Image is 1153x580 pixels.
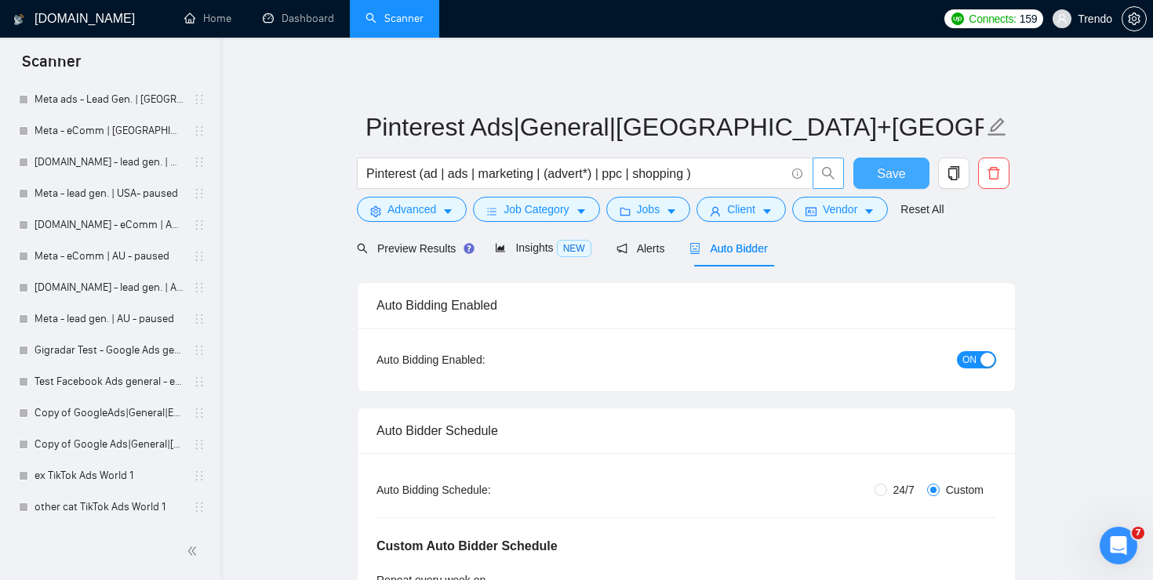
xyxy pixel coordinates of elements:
[387,201,436,218] span: Advanced
[35,272,184,303] a: [DOMAIN_NAME] - lead gen. | AU - paused
[951,13,964,25] img: upwork-logo.png
[1057,13,1068,24] span: user
[193,344,206,357] span: holder
[193,187,206,200] span: holder
[978,158,1009,189] button: delete
[193,281,206,294] span: holder
[9,50,93,83] span: Scanner
[1020,10,1037,27] span: 159
[1132,527,1144,539] span: 7
[376,351,583,368] div: Auto Bidding Enabled:
[689,243,700,254] span: robot
[193,250,206,263] span: holder
[762,205,773,217] span: caret-down
[357,242,470,255] span: Preview Results
[813,158,844,189] button: search
[193,375,206,388] span: holder
[357,243,368,254] span: search
[442,205,453,217] span: caret-down
[193,438,206,451] span: holder
[792,169,802,179] span: info-circle
[727,201,755,218] span: Client
[792,197,888,222] button: idcardVendorcaret-down
[35,429,184,460] a: Copy of Google Ads|General|[GEOGRAPHIC_DATA]|Active
[486,205,497,217] span: bars
[940,481,990,498] span: Custom
[35,397,184,429] a: Copy of GoogleAds|General|EU+UK|Active
[35,366,184,397] a: Test Facebook Ads general - eu+uk - Active
[823,201,857,218] span: Vendor
[813,166,843,180] span: search
[710,205,721,217] span: user
[887,481,921,498] span: 24/7
[900,201,944,218] a: Reset All
[495,242,506,253] span: area-chart
[366,164,785,183] input: Search Freelance Jobs...
[606,197,691,222] button: folderJobscaret-down
[193,469,206,482] span: holder
[877,164,905,183] span: Save
[853,158,929,189] button: Save
[35,460,184,491] a: ex TikTok Ads World 1
[1122,13,1147,25] a: setting
[187,543,202,559] span: double-left
[557,240,591,257] span: NEW
[495,241,591,254] span: Insights
[462,241,476,256] div: Tooltip anchor
[939,166,969,180] span: copy
[370,205,381,217] span: setting
[193,125,206,137] span: holder
[806,205,817,217] span: idcard
[617,242,665,255] span: Alerts
[35,178,184,209] a: Meta - lead gen. | USA- paused
[35,303,184,335] a: Meta - lead gen. | AU - paused
[697,197,786,222] button: userClientcaret-down
[35,491,184,523] a: other cat TikTok Ads World 1
[35,84,184,115] a: Meta ads - Lead Gen. | [GEOGRAPHIC_DATA]+UK - paused
[366,12,424,25] a: searchScanner
[576,205,587,217] span: caret-down
[366,107,984,147] input: Scanner name...
[617,243,627,254] span: notification
[473,197,599,222] button: barsJob Categorycaret-down
[193,407,206,419] span: holder
[193,93,206,106] span: holder
[938,158,969,189] button: copy
[35,115,184,147] a: Meta - eComm | [GEOGRAPHIC_DATA]- paused
[987,117,1007,137] span: edit
[376,283,996,328] div: Auto Bidding Enabled
[689,242,767,255] span: Auto Bidder
[376,481,583,498] div: Auto Bidding Schedule:
[35,147,184,178] a: [DOMAIN_NAME] - lead gen. | USA- paused
[504,201,569,218] span: Job Category
[962,351,977,368] span: ON
[13,7,24,32] img: logo
[193,501,206,513] span: holder
[193,156,206,169] span: holder
[979,166,1009,180] span: delete
[357,197,467,222] button: settingAdvancedcaret-down
[376,537,558,556] h5: Custom Auto Bidder Schedule
[1122,13,1146,25] span: setting
[969,10,1016,27] span: Connects:
[263,12,334,25] a: dashboardDashboard
[35,209,184,241] a: [DOMAIN_NAME] - eComm | AU - paused
[1122,6,1147,31] button: setting
[637,201,660,218] span: Jobs
[35,335,184,366] a: Gigradar Test - Google Ads general - eu+[GEOGRAPHIC_DATA]
[1100,527,1137,564] iframe: Intercom live chat
[666,205,677,217] span: caret-down
[193,313,206,325] span: holder
[193,219,206,231] span: holder
[184,12,231,25] a: homeHome
[35,241,184,272] a: Meta - eComm | AU - paused
[376,408,996,453] div: Auto Bidder Schedule
[864,205,875,217] span: caret-down
[620,205,631,217] span: folder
